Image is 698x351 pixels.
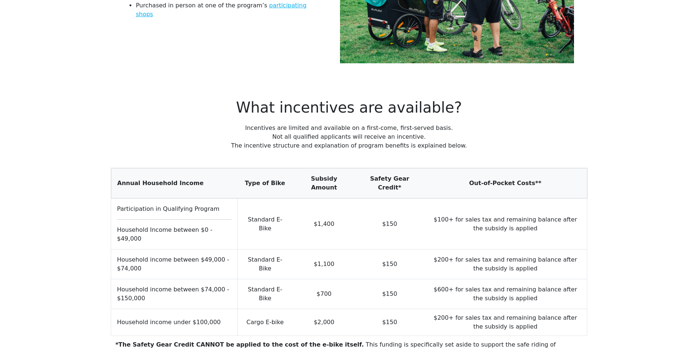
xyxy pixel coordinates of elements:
td: Subsidy Amount [293,168,355,198]
td: $150 [355,309,424,336]
td: $700 [293,279,355,309]
td: $200+ for sales tax and remaining balance after the subsidy is applied [424,249,587,279]
td: Type of Bike [237,168,293,198]
b: *The Safety Gear Credit CANNOT be applied to the cost of the e-bike itself. [116,341,364,348]
td: Cargo E-bike [237,309,293,336]
td: Out-of-Pocket Costs** [424,168,587,198]
td: $200+ for sales tax and remaining balance after the subsidy is applied [424,309,587,336]
td: Standard E-Bike [237,249,293,279]
td: $150 [355,198,424,249]
td: Household income between $49,000 - $74,000 [111,249,238,279]
p: Incentives are limited and available on a first-come, first-served basis. [4,124,694,132]
p: The incentive structure and explanation of program benefits is explained below. [4,141,694,150]
li: Purchased in person at one of the program’s [136,1,318,19]
td: $1,400 [293,198,355,249]
p: Not all qualified applicants will receive an incentive. [4,132,694,141]
td: Participation in Qualifying Program Household Income between $0 - $49,000 [111,198,238,249]
td: $150 [355,249,424,279]
td: $100+ for sales tax and remaining balance after the subsidy is applied [424,198,587,249]
td: $600+ for sales tax and remaining balance after the subsidy is applied [424,279,587,309]
td: Standard E-Bike [237,279,293,309]
td: Annual Household Income [111,168,238,198]
td: Safety Gear Credit* [355,168,424,198]
td: $1,100 [293,249,355,279]
td: Standard E-Bike [237,198,293,249]
h1: What incentives are available? [4,99,694,116]
td: $2,000 [293,309,355,336]
td: Household income between $74,000 - $150,000 [111,279,238,309]
td: Household income under $100,000 [111,309,238,336]
td: $150 [355,279,424,309]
